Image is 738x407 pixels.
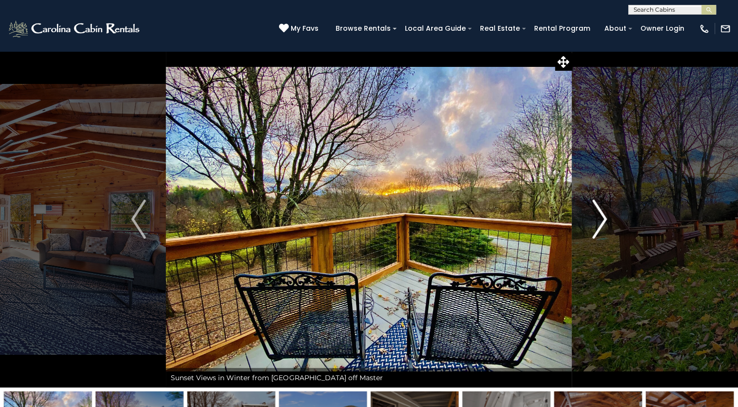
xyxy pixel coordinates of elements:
[131,200,146,239] img: arrow
[166,368,572,387] div: Sunset Views in Winter from [GEOGRAPHIC_DATA] off Master
[475,21,525,36] a: Real Estate
[636,21,689,36] a: Owner Login
[699,23,710,34] img: phone-regular-white.png
[291,23,319,34] span: My Favs
[592,200,607,239] img: arrow
[279,23,321,34] a: My Favs
[599,21,631,36] a: About
[7,19,142,39] img: White-1-2.png
[400,21,471,36] a: Local Area Guide
[331,21,396,36] a: Browse Rentals
[111,51,166,387] button: Previous
[529,21,595,36] a: Rental Program
[572,51,627,387] button: Next
[720,23,731,34] img: mail-regular-white.png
